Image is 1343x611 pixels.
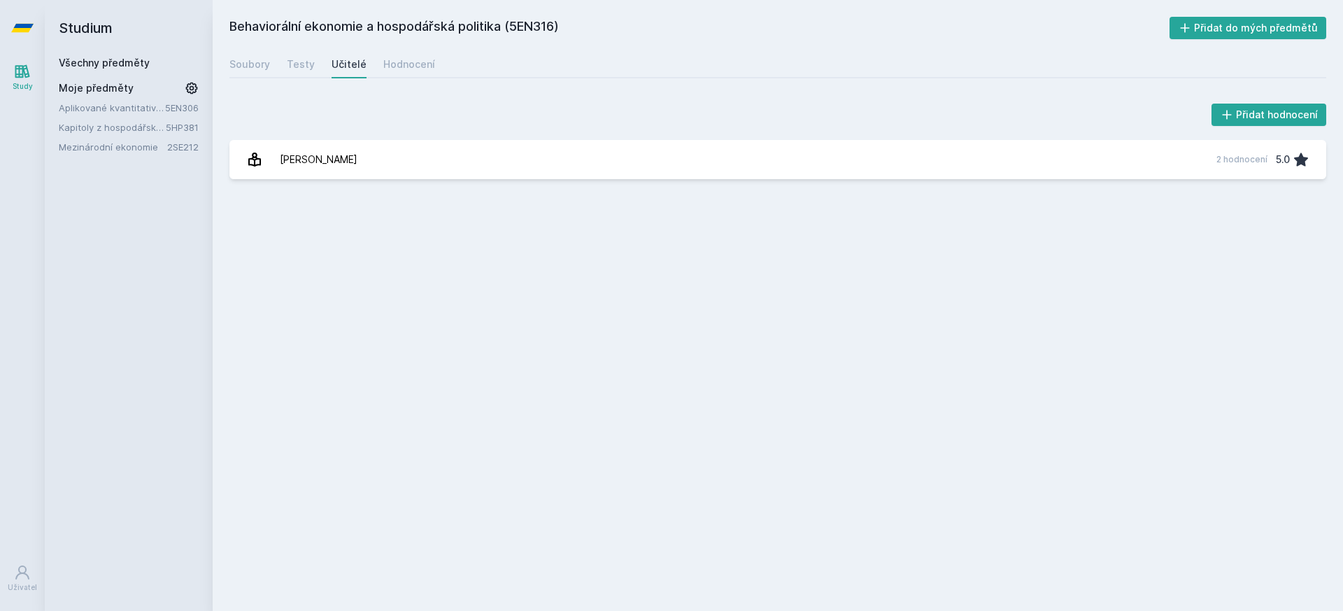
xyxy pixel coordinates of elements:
[167,141,199,153] a: 2SE212
[383,57,435,71] div: Hodnocení
[383,50,435,78] a: Hodnocení
[332,50,367,78] a: Učitelé
[59,140,167,154] a: Mezinárodní ekonomie
[287,50,315,78] a: Testy
[229,17,1170,39] h2: Behaviorální ekonomie a hospodářská politika (5EN316)
[280,146,357,174] div: [PERSON_NAME]
[1216,154,1267,165] div: 2 hodnocení
[3,56,42,99] a: Study
[229,57,270,71] div: Soubory
[59,81,134,95] span: Moje předměty
[59,101,165,115] a: Aplikované kvantitativní metody I
[13,81,33,92] div: Study
[165,102,199,113] a: 5EN306
[8,582,37,593] div: Uživatel
[166,122,199,133] a: 5HP381
[3,557,42,600] a: Uživatel
[229,50,270,78] a: Soubory
[1211,104,1327,126] button: Přidat hodnocení
[1276,146,1290,174] div: 5.0
[229,140,1326,179] a: [PERSON_NAME] 2 hodnocení 5.0
[1170,17,1327,39] button: Přidat do mých předmětů
[59,57,150,69] a: Všechny předměty
[59,120,166,134] a: Kapitoly z hospodářské politiky
[332,57,367,71] div: Učitelé
[287,57,315,71] div: Testy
